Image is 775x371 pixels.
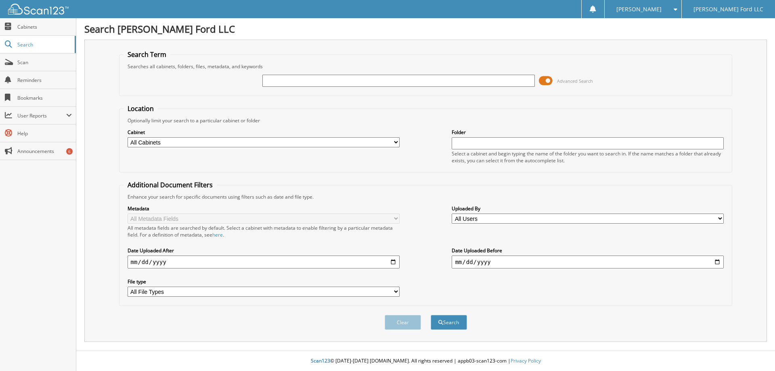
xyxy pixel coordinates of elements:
button: Clear [385,315,421,330]
legend: Additional Document Filters [124,180,217,189]
div: Select a cabinet and begin typing the name of the folder you want to search in. If the name match... [452,150,724,164]
div: 6 [66,148,73,155]
legend: Location [124,104,158,113]
span: Search [17,41,71,48]
span: Help [17,130,72,137]
div: All metadata fields are searched by default. Select a cabinet with metadata to enable filtering b... [128,224,400,238]
span: User Reports [17,112,66,119]
h1: Search [PERSON_NAME] Ford LLC [84,22,767,36]
div: Enhance your search for specific documents using filters such as date and file type. [124,193,728,200]
button: Search [431,315,467,330]
input: end [452,256,724,268]
input: start [128,256,400,268]
label: Cabinet [128,129,400,136]
div: © [DATE]-[DATE] [DOMAIN_NAME]. All rights reserved | appb03-scan123-com | [76,351,775,371]
legend: Search Term [124,50,170,59]
label: Folder [452,129,724,136]
span: [PERSON_NAME] [616,7,662,12]
span: Announcements [17,148,72,155]
div: Optionally limit your search to a particular cabinet or folder [124,117,728,124]
img: scan123-logo-white.svg [8,4,69,15]
label: Uploaded By [452,205,724,212]
span: Bookmarks [17,94,72,101]
div: Searches all cabinets, folders, files, metadata, and keywords [124,63,728,70]
label: Date Uploaded After [128,247,400,254]
a: here [212,231,223,238]
span: Scan [17,59,72,66]
a: Privacy Policy [511,357,541,364]
label: Date Uploaded Before [452,247,724,254]
span: Advanced Search [557,78,593,84]
span: Cabinets [17,23,72,30]
span: [PERSON_NAME] Ford LLC [693,7,763,12]
label: File type [128,278,400,285]
span: Scan123 [311,357,330,364]
label: Metadata [128,205,400,212]
span: Reminders [17,77,72,84]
